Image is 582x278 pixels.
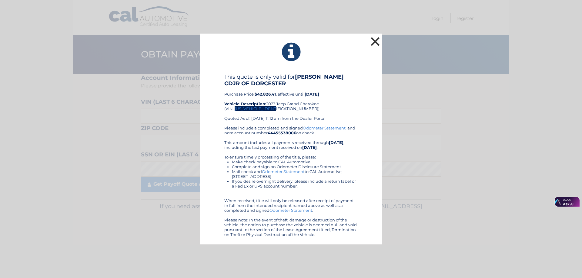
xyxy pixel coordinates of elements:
[305,92,319,96] b: [DATE]
[302,145,317,150] b: [DATE]
[232,169,358,179] li: Mail check and to CAL Automotive, [STREET_ADDRESS]
[232,164,358,169] li: Complete and sign an Odometer Disclosure Statement
[232,179,358,188] li: If you desire overnight delivery, please include a return label or a Fed Ex or UPS account number.
[329,140,343,145] b: [DATE]
[303,126,346,130] a: Odometer Statement
[369,35,381,47] button: ×
[232,159,358,164] li: Make check payable to CAL Automotive
[224,126,358,237] div: Please include a completed and signed , and note account number on check. This amount includes al...
[224,101,266,106] strong: Vehicle Description:
[224,74,358,87] h4: This quote is only valid for
[224,74,344,87] b: [PERSON_NAME] CDJR OF DORCESTER
[268,130,296,135] b: 44455538006
[224,74,358,126] div: Purchase Price: , effective until 2023 Jeep Grand Cherokee (VIN: [US_VEHICLE_IDENTIFICATION_NUMBE...
[262,169,305,174] a: Odometer Statement
[563,202,574,207] div: Ask AI
[255,92,276,96] b: $42,826.41
[269,208,312,213] a: Odometer Statement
